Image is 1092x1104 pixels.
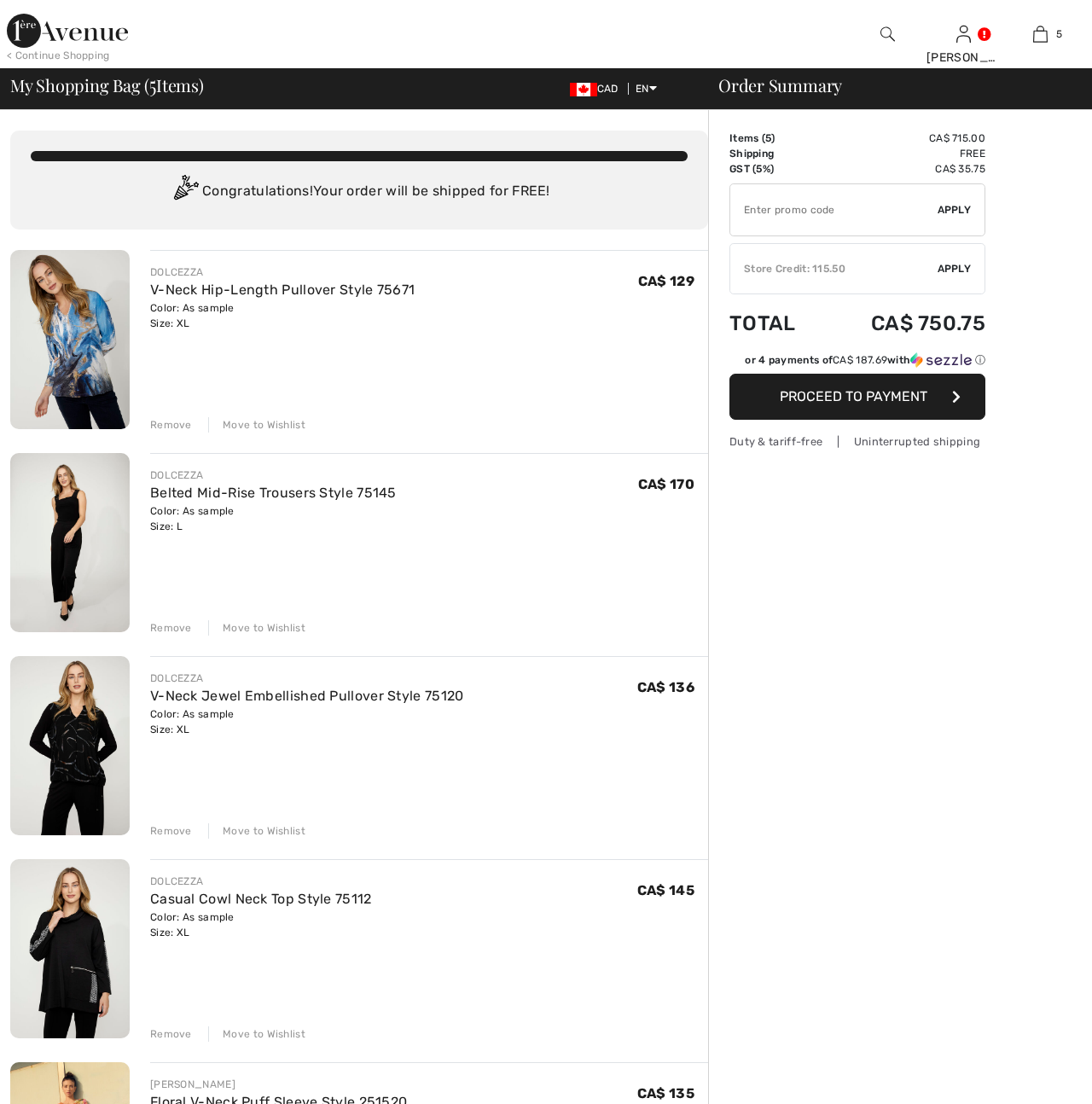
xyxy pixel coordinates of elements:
[208,823,305,839] div: Move to Wishlist
[745,352,985,368] div: or 4 payments of with
[637,882,694,898] span: CA$ 145
[823,146,985,161] td: Free
[31,175,688,209] div: Congratulations! Your order will be shipped for FREE!
[729,352,985,374] div: or 4 payments ofCA$ 187.69withSezzle Click to learn more about Sezzle
[880,24,895,44] img: search the website
[149,73,156,95] span: 5
[10,453,130,632] img: Belted Mid-Rise Trousers Style 75145
[729,146,823,161] td: Shipping
[150,485,397,501] a: Belted Mid-Rise Trousers Style 75145
[168,175,202,209] img: Congratulation2.svg
[150,671,464,686] div: DOLCEZZA
[570,83,625,95] span: CAD
[698,77,1082,94] div: Order Summary
[150,503,397,534] div: Color: As sample Size: L
[7,48,110,63] div: < Continue Shopping
[150,688,464,704] a: V-Neck Jewel Embellished Pullover Style 75120
[208,1026,305,1042] div: Move to Wishlist
[10,859,130,1038] img: Casual Cowl Neck Top Style 75112
[150,823,192,839] div: Remove
[10,77,204,94] span: My Shopping Bag ( Items)
[7,14,128,48] img: 1ère Avenue
[150,417,192,433] div: Remove
[729,433,985,450] div: Duty & tariff-free | Uninterrupted shipping
[150,264,415,280] div: DOLCEZZA
[729,161,823,177] td: GST (5%)
[729,294,823,352] td: Total
[150,909,372,940] div: Color: As sample Size: XL
[823,131,985,146] td: CA$ 715.00
[10,656,130,835] img: V-Neck Jewel Embellished Pullover Style 75120
[638,273,694,289] span: CA$ 129
[637,679,694,695] span: CA$ 136
[150,1077,407,1092] div: [PERSON_NAME]
[570,83,597,96] img: Canadian Dollar
[636,83,657,95] span: EN
[637,1085,694,1101] span: CA$ 135
[833,354,887,366] span: CA$ 187.69
[208,620,305,636] div: Move to Wishlist
[150,620,192,636] div: Remove
[823,294,985,352] td: CA$ 750.75
[956,26,971,42] a: Sign In
[1056,26,1062,42] span: 5
[823,161,985,177] td: CA$ 35.75
[10,250,130,429] img: V-Neck Hip-Length Pullover Style 75671
[150,874,372,889] div: DOLCEZZA
[730,261,938,276] div: Store Credit: 115.50
[150,468,397,483] div: DOLCEZZA
[956,24,971,44] img: My Info
[730,184,938,235] input: Promo code
[729,374,985,420] button: Proceed to Payment
[638,476,694,492] span: CA$ 170
[150,1026,192,1042] div: Remove
[729,131,823,146] td: Items ( )
[150,282,415,298] a: V-Neck Hip-Length Pullover Style 75671
[910,352,972,368] img: Sezzle
[1002,24,1077,44] a: 5
[765,132,771,144] span: 5
[938,202,972,218] span: Apply
[150,706,464,737] div: Color: As sample Size: XL
[926,49,1002,67] div: [PERSON_NAME]
[208,417,305,433] div: Move to Wishlist
[150,891,372,907] a: Casual Cowl Neck Top Style 75112
[938,261,972,276] span: Apply
[150,300,415,331] div: Color: As sample Size: XL
[1033,24,1048,44] img: My Bag
[780,388,927,404] span: Proceed to Payment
